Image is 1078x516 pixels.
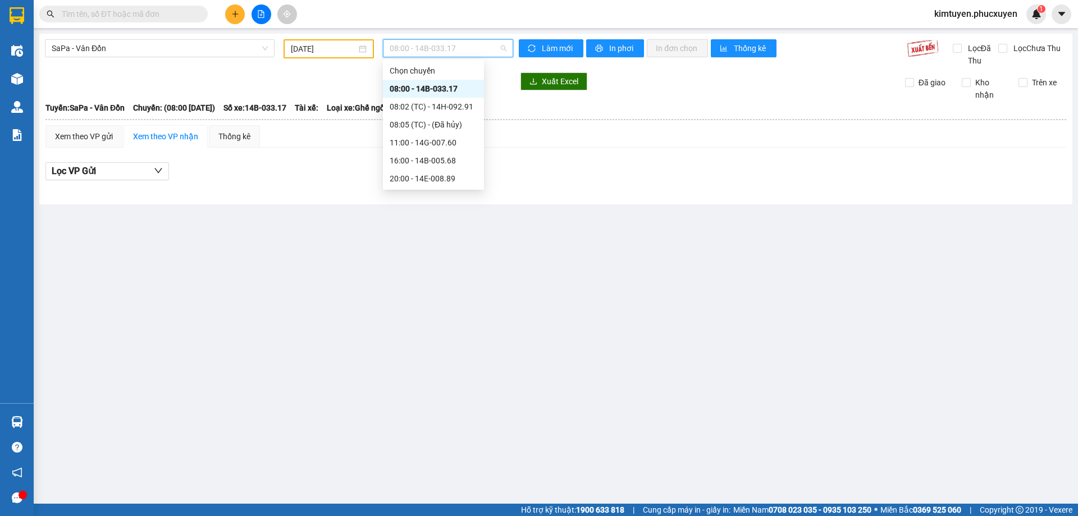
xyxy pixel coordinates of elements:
[633,504,634,516] span: |
[520,72,587,90] button: downloadXuất Excel
[914,76,950,89] span: Đã giao
[45,103,125,112] b: Tuyến: SaPa - Vân Đồn
[576,505,624,514] strong: 1900 633 818
[11,73,23,85] img: warehouse-icon
[11,416,23,428] img: warehouse-icon
[12,467,22,478] span: notification
[970,504,971,516] span: |
[47,10,54,18] span: search
[257,10,265,18] span: file-add
[586,39,644,57] button: printerIn phơi
[390,40,506,57] span: 08:00 - 14B-033.17
[218,130,250,143] div: Thống kê
[907,39,939,57] img: 9k=
[12,492,22,503] span: message
[390,154,477,167] div: 16:00 - 14B-005.68
[390,101,477,113] div: 08:02 (TC) - 14H-092.91
[647,39,708,57] button: In đơn chọn
[390,118,477,131] div: 08:05 (TC) - (Đã hủy)
[720,44,729,53] span: bar-chart
[133,130,198,143] div: Xem theo VP nhận
[542,42,574,54] span: Làm mới
[390,172,477,185] div: 20:00 - 14E-008.89
[874,508,878,512] span: ⚪️
[277,4,297,24] button: aim
[133,102,215,114] span: Chuyến: (08:00 [DATE])
[154,166,163,175] span: down
[711,39,776,57] button: bar-chartThống kê
[52,40,268,57] span: SaPa - Vân Đồn
[643,504,730,516] span: Cung cấp máy in - giấy in:
[609,42,635,54] span: In phơi
[880,504,961,516] span: Miền Bắc
[595,44,605,53] span: printer
[223,102,286,114] span: Số xe: 14B-033.17
[1038,5,1045,13] sup: 1
[383,62,484,80] div: Chọn chuyến
[733,504,871,516] span: Miền Nam
[55,130,113,143] div: Xem theo VP gửi
[390,136,477,149] div: 11:00 - 14G-007.60
[1016,506,1024,514] span: copyright
[971,76,1010,101] span: Kho nhận
[528,44,537,53] span: sync
[390,65,477,77] div: Chọn chuyến
[291,43,357,55] input: 03/09/2025
[45,162,169,180] button: Lọc VP Gửi
[925,7,1026,21] span: kimtuyen.phucxuyen
[231,10,239,18] span: plus
[1052,4,1071,24] button: caret-down
[1039,5,1043,13] span: 1
[390,83,477,95] div: 08:00 - 14B-033.17
[1031,9,1042,19] img: icon-new-feature
[11,101,23,113] img: warehouse-icon
[295,102,318,114] span: Tài xế:
[11,129,23,141] img: solution-icon
[734,42,768,54] span: Thống kê
[521,504,624,516] span: Hỗ trợ kỹ thuật:
[52,164,96,178] span: Lọc VP Gửi
[769,505,871,514] strong: 0708 023 035 - 0935 103 250
[225,4,245,24] button: plus
[283,10,291,18] span: aim
[1027,76,1061,89] span: Trên xe
[1057,9,1067,19] span: caret-down
[963,42,998,67] span: Lọc Đã Thu
[327,102,412,114] span: Loại xe: Ghế ngồi 28 chỗ
[10,7,24,24] img: logo-vxr
[913,505,961,514] strong: 0369 525 060
[1009,42,1062,54] span: Lọc Chưa Thu
[62,8,194,20] input: Tìm tên, số ĐT hoặc mã đơn
[252,4,271,24] button: file-add
[11,45,23,57] img: warehouse-icon
[519,39,583,57] button: syncLàm mới
[12,442,22,453] span: question-circle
